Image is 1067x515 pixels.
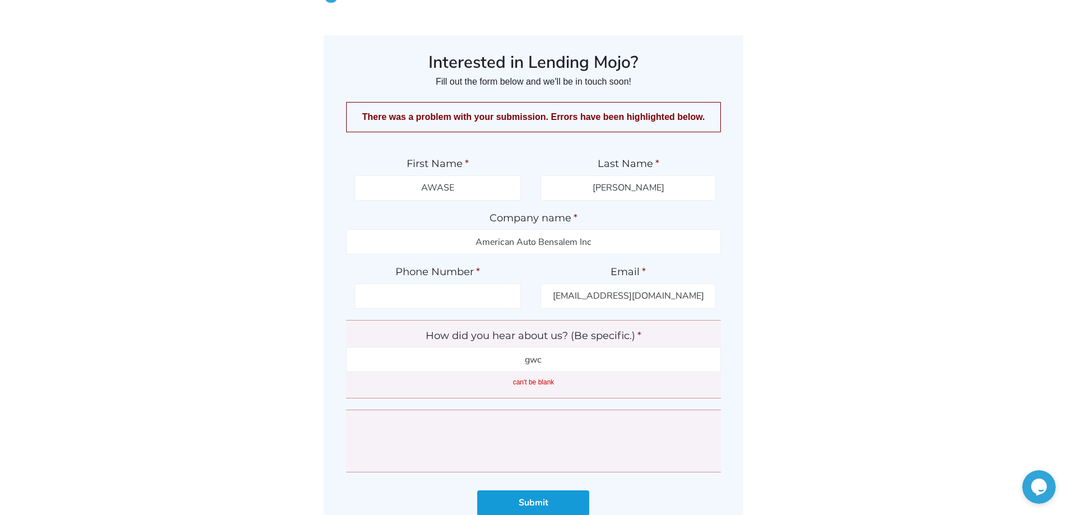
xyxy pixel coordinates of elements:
[346,73,721,91] p: Fill out the form below and we'll be in touch soon!
[346,102,721,132] div: There was a problem with your submission. Errors have been highlighted below.
[355,266,521,279] label: Phone Number
[541,157,716,170] label: Last Name
[448,419,618,463] iframe: reCAPTCHA
[355,157,521,170] label: First Name
[346,330,721,342] label: How did you hear about us? (Be specific.)
[346,375,721,389] div: can't be blank
[346,212,721,225] label: Company name
[541,266,716,279] label: Email
[1022,470,1056,504] iframe: chat widget
[346,52,721,73] h3: Interested in Lending Mojo?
